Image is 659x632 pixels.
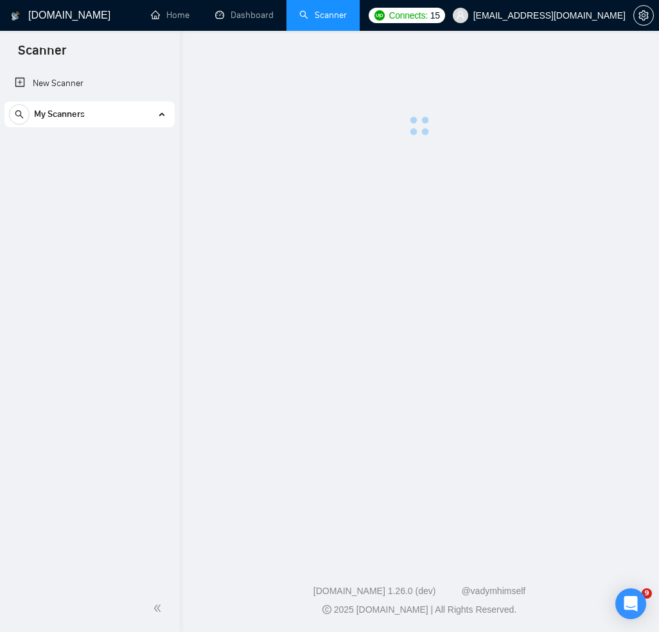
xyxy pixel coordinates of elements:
[10,110,29,119] span: search
[34,101,85,127] span: My Scanners
[456,11,465,20] span: user
[322,605,331,614] span: copyright
[299,10,347,21] a: searchScanner
[461,586,525,596] a: @vadymhimself
[9,104,30,125] button: search
[633,5,654,26] button: setting
[153,602,166,615] span: double-left
[4,71,175,96] li: New Scanner
[8,41,76,68] span: Scanner
[430,8,440,22] span: 15
[633,10,654,21] a: setting
[15,71,164,96] a: New Scanner
[190,603,649,617] div: 2025 [DOMAIN_NAME] | All Rights Reserved.
[151,10,189,21] a: homeHome
[4,101,175,132] li: My Scanners
[374,10,385,21] img: upwork-logo.png
[642,588,652,599] span: 9
[11,6,20,26] img: logo
[615,588,646,619] div: Open Intercom Messenger
[634,10,653,21] span: setting
[389,8,427,22] span: Connects:
[215,10,274,21] a: dashboardDashboard
[313,586,436,596] a: [DOMAIN_NAME] 1.26.0 (dev)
